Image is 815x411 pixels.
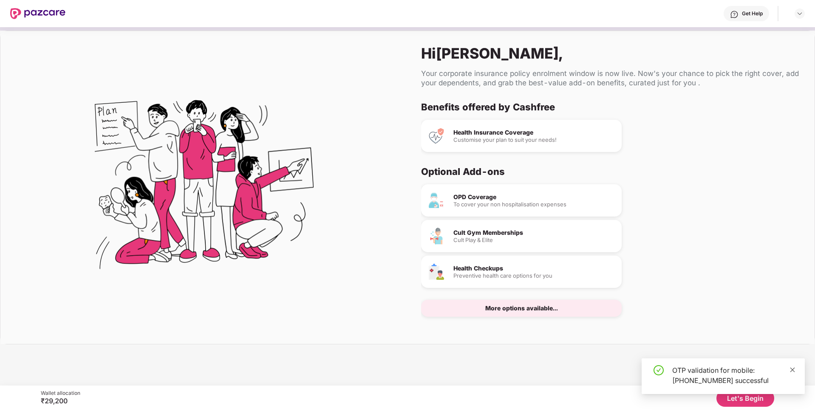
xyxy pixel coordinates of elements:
div: Benefits offered by Cashfree [421,101,794,113]
div: Cult Play & Elite [453,237,615,243]
img: Cult Gym Memberships [428,228,445,245]
span: close [790,367,795,373]
div: ₹29,200 [41,397,80,405]
img: OPD Coverage [428,192,445,209]
div: Optional Add-ons [421,166,794,177]
img: svg+xml;base64,PHN2ZyBpZD0iSGVscC0zMngzMiIgeG1sbnM9Imh0dHA6Ly93d3cudzMub3JnLzIwMDAvc3ZnIiB3aWR0aD... [730,10,739,19]
div: Your corporate insurance policy enrolment window is now live. Now's your chance to pick the right... [421,69,801,87]
div: Hi [PERSON_NAME] , [421,45,801,62]
div: To cover your non hospitalisation expenses [453,202,615,207]
div: OPD Coverage [453,194,615,200]
div: Cult Gym Memberships [453,230,615,236]
div: Health Checkups [453,265,615,271]
div: More options available... [485,305,558,311]
div: Preventive health care options for you [453,273,615,279]
img: Health Insurance Coverage [428,127,445,144]
div: Get Help [742,10,763,17]
img: svg+xml;base64,PHN2ZyBpZD0iRHJvcGRvd24tMzJ4MzIiIHhtbG5zPSJodHRwOi8vd3d3LnczLm9yZy8yMDAwL3N2ZyIgd2... [796,10,803,17]
img: Flex Benefits Illustration [95,78,314,297]
div: Health Insurance Coverage [453,129,615,135]
span: check-circle [654,365,664,375]
div: Wallet allocation [41,390,80,397]
img: Health Checkups [428,263,445,280]
div: OTP validation for mobile: [PHONE_NUMBER] successful [672,365,795,386]
div: Customise your plan to suit your needs! [453,137,615,143]
img: New Pazcare Logo [10,8,65,19]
